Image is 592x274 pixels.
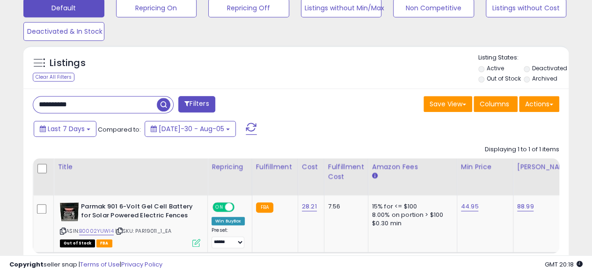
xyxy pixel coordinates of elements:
div: Preset: [212,227,245,248]
b: Parmak 901 6-Volt Gel Cell Battery for Solar Powered Electric Fences [81,202,195,222]
span: ON [213,203,225,211]
a: 88.99 [517,202,534,211]
img: 51l2YnRGByL._SL40_.jpg [60,202,79,221]
button: Save View [424,96,472,112]
div: Fulfillment Cost [328,162,364,182]
span: [DATE]-30 - Aug-05 [159,124,224,133]
span: OFF [233,203,248,211]
div: seller snap | | [9,260,162,269]
button: Last 7 Days [34,121,96,137]
div: 7.56 [328,202,361,211]
span: Columns [480,99,509,109]
div: Min Price [461,162,509,172]
div: $0.30 min [372,219,450,228]
button: [DATE]-30 - Aug-05 [145,121,236,137]
div: 8.00% on portion > $100 [372,211,450,219]
label: Archived [532,74,557,82]
div: Displaying 1 to 1 of 1 items [485,145,559,154]
button: Columns [474,96,518,112]
div: Repricing [212,162,248,172]
label: Active [486,64,504,72]
a: 28.21 [302,202,317,211]
div: Win BuyBox [212,217,245,225]
button: Filters [178,96,215,112]
span: Last 7 Days [48,124,85,133]
button: Actions [519,96,559,112]
a: 44.95 [461,202,479,211]
div: [PERSON_NAME] [517,162,573,172]
label: Deactivated [532,64,567,72]
div: Title [58,162,204,172]
span: All listings that are currently out of stock and unavailable for purchase on Amazon [60,239,95,247]
h5: Listings [50,57,86,70]
div: Clear All Filters [33,73,74,81]
div: 15% for <= $100 [372,202,450,211]
div: Amazon Fees [372,162,453,172]
div: Cost [302,162,320,172]
span: | SKU: PAR19011_1_EA [115,227,171,235]
span: 2025-08-13 20:18 GMT [545,260,583,269]
a: Terms of Use [80,260,120,269]
a: Privacy Policy [121,260,162,269]
div: Fulfillment [256,162,294,172]
span: FBA [96,239,112,247]
p: Listing States: [478,53,569,62]
small: FBA [256,202,273,213]
a: B0002YUWI4 [79,227,114,235]
strong: Copyright [9,260,44,269]
span: Compared to: [98,125,141,134]
label: Out of Stock [486,74,520,82]
small: Amazon Fees. [372,172,378,180]
button: Deactivated & In Stock [23,22,104,41]
div: ASIN: [60,202,200,246]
